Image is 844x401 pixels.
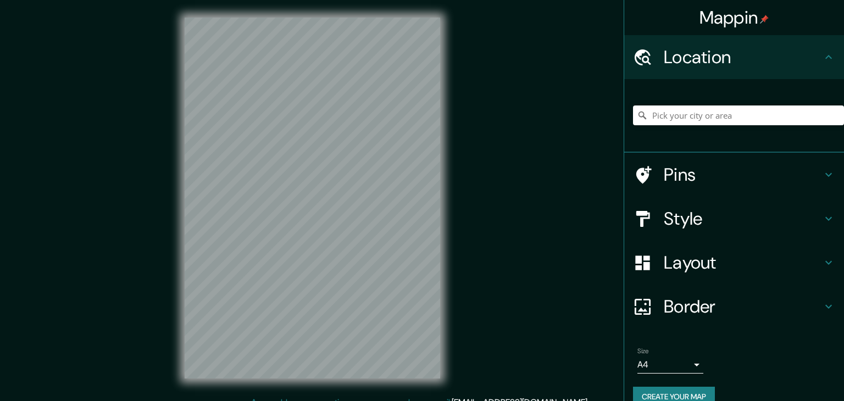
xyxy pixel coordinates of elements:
[699,7,769,29] h4: Mappin
[664,46,822,68] h4: Location
[633,105,844,125] input: Pick your city or area
[664,252,822,274] h4: Layout
[664,164,822,186] h4: Pins
[624,197,844,241] div: Style
[637,356,703,374] div: A4
[760,15,769,24] img: pin-icon.png
[624,35,844,79] div: Location
[637,347,649,356] label: Size
[664,208,822,230] h4: Style
[624,285,844,328] div: Border
[664,296,822,318] h4: Border
[624,241,844,285] div: Layout
[185,18,440,378] canvas: Map
[624,153,844,197] div: Pins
